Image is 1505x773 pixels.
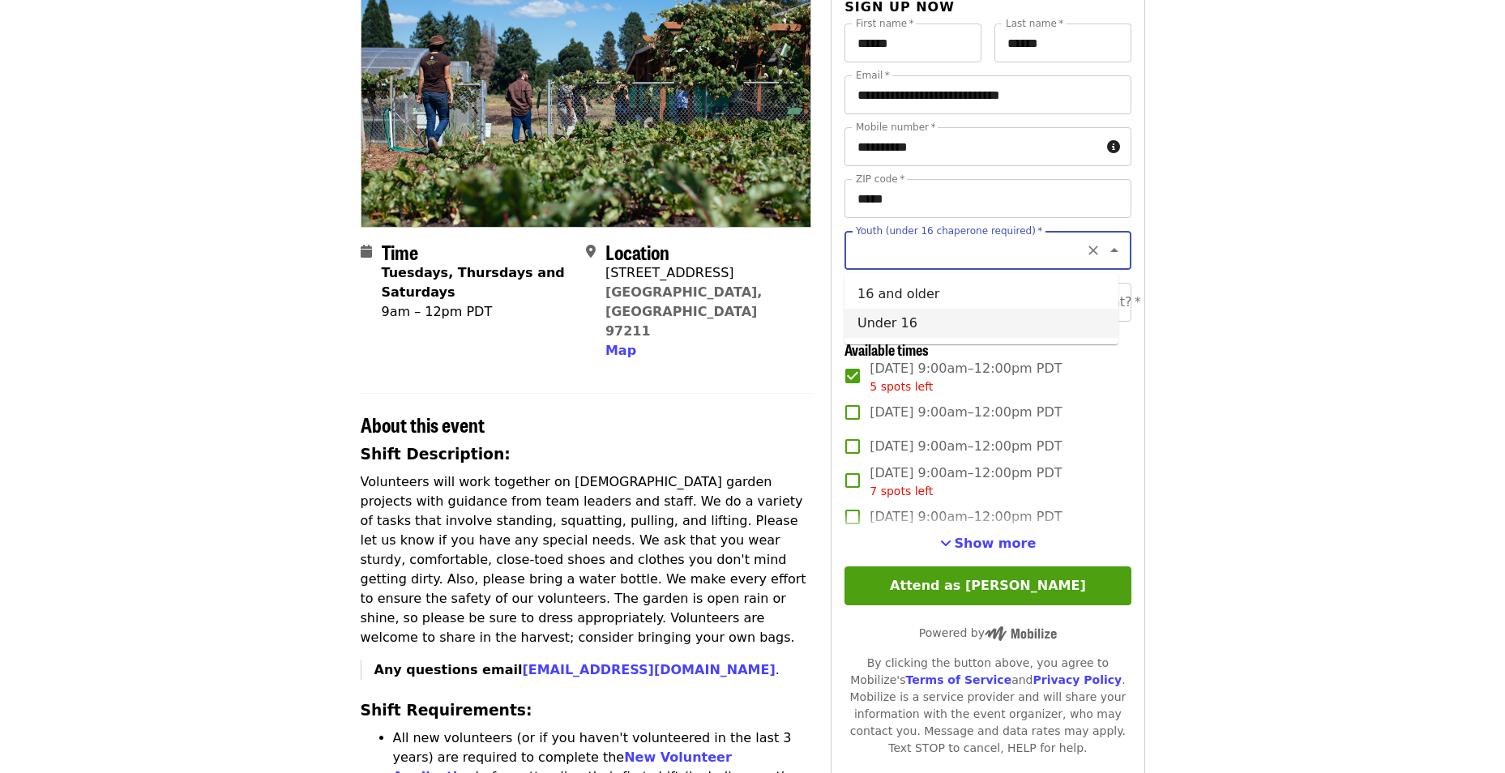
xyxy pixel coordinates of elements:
[522,662,775,677] a: [EMAIL_ADDRESS][DOMAIN_NAME]
[870,359,1062,395] span: [DATE] 9:00am–12:00pm PDT
[361,472,812,647] p: Volunteers will work together on [DEMOGRAPHIC_DATA] garden projects with guidance from team leade...
[844,23,981,62] input: First name
[361,244,372,259] i: calendar icon
[844,127,1100,166] input: Mobile number
[856,174,904,184] label: ZIP code
[605,263,798,283] div: [STREET_ADDRESS]
[994,23,1131,62] input: Last name
[940,534,1037,553] button: See more timeslots
[844,655,1131,757] div: By clicking the button above, you agree to Mobilize's and . Mobilize is a service provider and wi...
[955,536,1037,551] span: Show more
[382,302,573,322] div: 9am – 12pm PDT
[382,265,565,300] strong: Tuesdays, Thursdays and Saturdays
[1107,139,1120,155] i: circle-info icon
[1082,239,1105,262] button: Clear
[856,122,935,132] label: Mobile number
[870,403,1062,422] span: [DATE] 9:00am–12:00pm PDT
[856,226,1042,236] label: Youth (under 16 chaperone required)
[844,179,1131,218] input: ZIP code
[382,237,418,266] span: Time
[605,284,763,339] a: [GEOGRAPHIC_DATA], [GEOGRAPHIC_DATA] 97211
[844,309,1118,338] li: Under 16
[870,463,1062,500] span: [DATE] 9:00am–12:00pm PDT
[870,485,933,498] span: 7 spots left
[870,507,1062,527] span: [DATE] 9:00am–12:00pm PDT
[1006,19,1063,28] label: Last name
[856,70,890,80] label: Email
[374,662,776,677] strong: Any questions email
[361,702,532,719] strong: Shift Requirements:
[374,660,812,680] p: .
[844,339,929,360] span: Available times
[905,673,1011,686] a: Terms of Service
[361,446,511,463] strong: Shift Description:
[985,626,1057,641] img: Powered by Mobilize
[605,237,669,266] span: Location
[361,410,485,438] span: About this event
[1103,239,1126,262] button: Close
[919,626,1057,639] span: Powered by
[844,280,1118,309] li: 16 and older
[605,341,636,361] button: Map
[1033,673,1122,686] a: Privacy Policy
[856,19,914,28] label: First name
[605,343,636,358] span: Map
[844,566,1131,605] button: Attend as [PERSON_NAME]
[870,437,1062,456] span: [DATE] 9:00am–12:00pm PDT
[870,380,933,393] span: 5 spots left
[844,75,1131,114] input: Email
[586,244,596,259] i: map-marker-alt icon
